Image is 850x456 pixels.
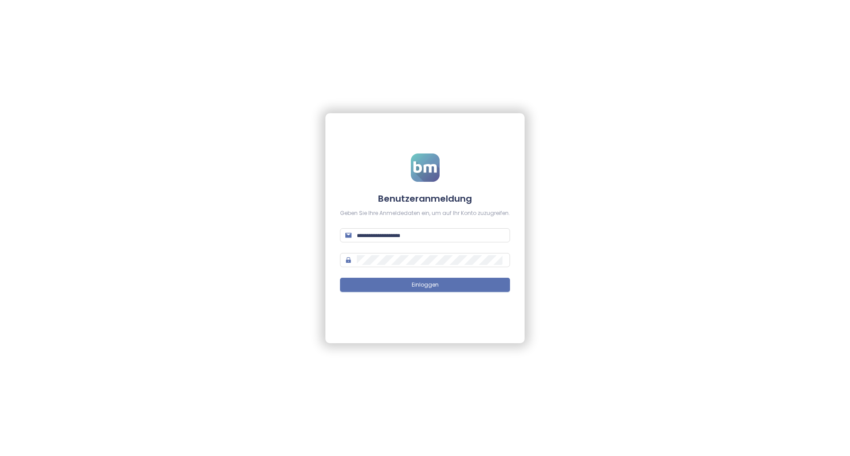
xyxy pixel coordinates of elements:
[345,257,352,263] span: lock
[345,232,352,238] span: mail
[340,192,510,205] h4: Benutzeranmeldung
[340,278,510,292] button: Einloggen
[411,153,440,182] img: logo
[412,281,439,289] span: Einloggen
[340,209,510,218] div: Geben Sie Ihre Anmeldedaten ein, um auf Ihr Konto zuzugreifen.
